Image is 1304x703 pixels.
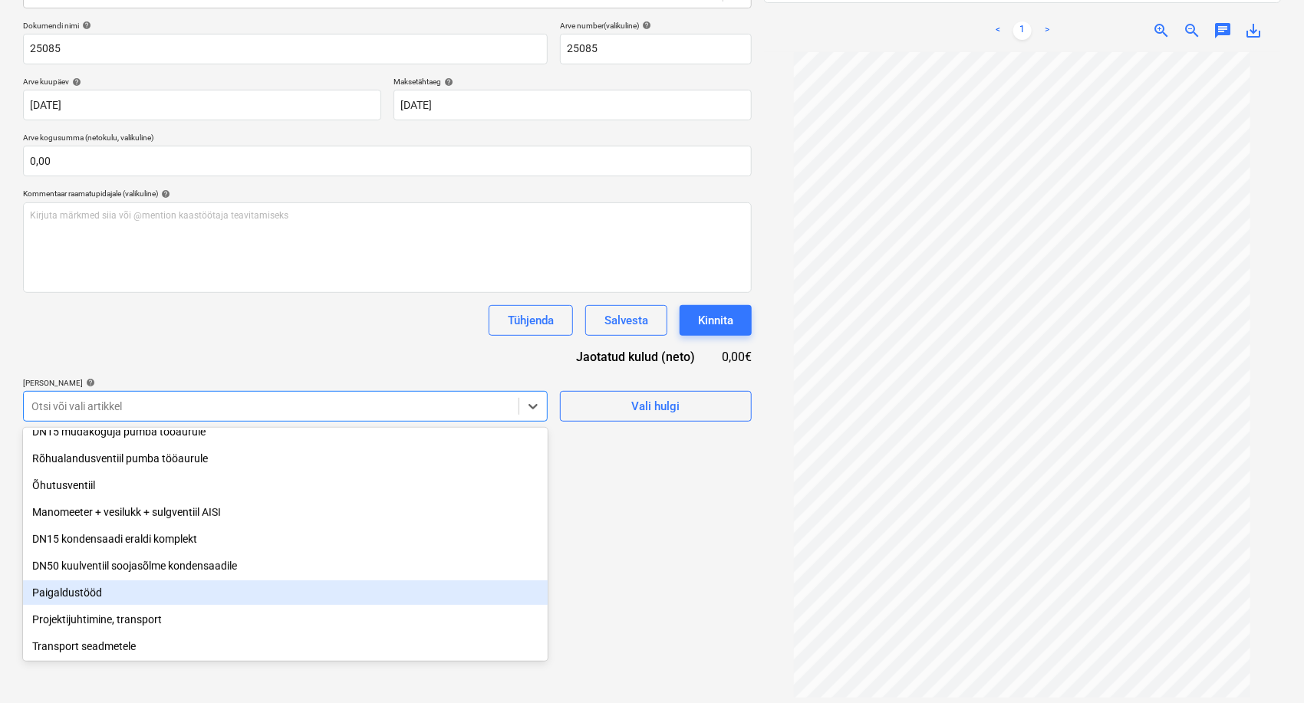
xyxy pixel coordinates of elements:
span: help [79,21,91,30]
div: Paigaldustööd [23,580,548,605]
button: Salvesta [585,305,667,336]
span: zoom_out [1183,21,1201,40]
div: Kommentaar raamatupidajale (valikuline) [23,189,752,199]
button: Tühjenda [489,305,573,336]
div: 0,00€ [720,348,752,366]
div: Manomeeter + vesilukk + sulgventiil AISI [23,500,548,524]
button: Kinnita [680,305,752,336]
div: Transport seadmetele [23,634,548,659]
p: Arve kogusumma (netokulu, valikuline) [23,133,752,146]
span: help [83,378,95,387]
input: Arve number [560,34,752,64]
span: save_alt [1244,21,1263,40]
span: zoom_in [1152,21,1171,40]
div: Projektijuhtimine, transport [23,607,548,632]
div: Arve kuupäev [23,77,381,87]
span: chat [1213,21,1232,40]
a: Page 1 is your current page [1013,21,1032,40]
span: help [158,189,170,199]
span: help [69,77,81,87]
span: help [639,21,651,30]
input: Dokumendi nimi [23,34,548,64]
div: Salvesta [604,310,648,330]
div: Maksetähtaeg [394,77,752,87]
div: DN15 kondensaadi eraldi komplekt [23,527,548,551]
div: DN50 kuulventiil soojasõlme kondensaadile [23,554,548,578]
div: Jaotatud kulud (neto) [552,348,720,366]
button: Vali hulgi [560,391,752,422]
div: Tühjenda [508,310,554,330]
div: Vali hulgi [631,396,680,416]
div: DN15 mudakoguja pumba tööaurule [23,419,548,444]
a: Next page [1038,21,1056,40]
input: Arve kuupäeva pole määratud. [23,90,381,120]
div: Kinnita [698,310,733,330]
a: Previous page [989,21,1007,40]
div: Dokumendi nimi [23,21,548,31]
span: help [441,77,453,87]
input: Tähtaega pole määratud [394,90,752,120]
div: Rõhualandusventiil pumba tööaurule [23,446,548,471]
div: Arve number (valikuline) [560,21,752,31]
div: [PERSON_NAME] [23,378,548,388]
div: Õhutusventiil [23,473,548,498]
input: Arve kogusumma (netokulu, valikuline) [23,146,752,176]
